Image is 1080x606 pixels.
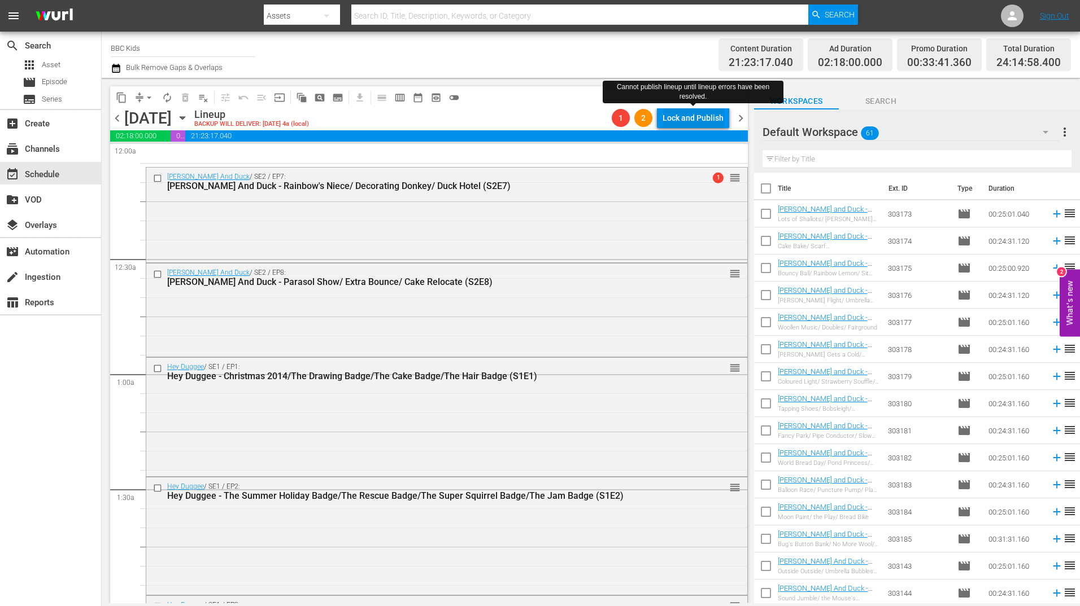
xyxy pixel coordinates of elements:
[778,367,872,393] a: [PERSON_NAME] and Duck - Coloured Light/ Strawberry Souffle/ Camera (S1E7)
[818,56,882,69] span: 02:18:00.000
[6,296,19,309] span: Reports
[185,130,747,142] span: 21:23:17.040
[778,595,879,602] div: Sound Jumble/ the Mouse's Birthday/ Tortoise Snooze
[448,92,460,103] span: toggle_off
[882,173,950,204] th: Ext. ID
[984,227,1046,254] td: 00:24:31.120
[778,297,879,304] div: [PERSON_NAME] Flight/ Umbrella and the Rain/ Big Shop
[1051,533,1063,545] svg: Add to Schedule
[984,417,1046,444] td: 00:24:31.160
[984,336,1046,363] td: 00:24:31.160
[778,259,874,284] a: [PERSON_NAME] and Duck - Bouncy Ball/ Rainbow Lemon/ Sit Shop (S1E3)
[1051,370,1063,383] svg: Add to Schedule
[23,93,36,106] span: Series
[883,309,953,336] td: 303177
[984,471,1046,498] td: 00:24:31.160
[729,267,741,279] button: reorder
[369,86,391,108] span: Day Calendar View
[754,94,839,108] span: Workspaces
[167,482,204,490] a: Hey Duggee
[634,113,652,122] span: 2
[957,397,971,410] span: Episode
[778,405,879,412] div: Tapping Shoes/ Bobsleigh/ Fireworks Dance
[778,324,879,331] div: Woollen Music/ Doubles/ Fairground
[729,172,741,184] span: reorder
[778,205,872,256] a: [PERSON_NAME] and Duck - Lots of Shallots/ [PERSON_NAME] and [PERSON_NAME] and the Penguins/ Chee...
[778,432,879,440] div: Fancy Park/ Pipe Conductor/ Slow Quest
[996,41,1061,56] div: Total Duration
[957,532,971,546] span: Episode
[839,94,924,108] span: Search
[296,92,307,103] span: auto_awesome_motion_outlined
[778,541,879,548] div: Bug's Button Bank/ No More Wool/ Octagon Club/ Petal Light Picking
[314,92,325,103] span: pageview_outlined
[1063,586,1077,599] span: reorder
[409,89,427,107] span: Month Calendar View
[778,449,872,482] a: [PERSON_NAME] and Duck - World Bread Day/ Pond Princess/ Scared of Stairs (S1E10)
[1058,125,1072,139] span: more_vert
[778,557,873,582] a: [PERSON_NAME] And Duck - Outside Outside/ Umbrella Bubbles/ Cloud Tower (S2E1)
[176,89,194,107] span: Select an event to delete
[1063,261,1077,274] span: reorder
[167,269,684,287] div: / SE2 / EP8:
[957,234,971,248] span: Episode
[1063,504,1077,518] span: reorder
[1051,451,1063,464] svg: Add to Schedule
[778,216,879,223] div: Lots of Shallots/ [PERSON_NAME] and [PERSON_NAME] and the Penguins/ Cheer Up Donkey
[167,181,684,191] div: [PERSON_NAME] And Duck - Rainbow's Niece/ Decorating Donkey/ Duck Hotel (S2E7)
[198,92,209,103] span: playlist_remove_outlined
[1058,118,1072,146] button: more_vert
[729,41,793,56] div: Content Duration
[818,41,882,56] div: Ad Duration
[957,478,971,491] span: Episode
[158,89,176,107] span: Loop Content
[1057,267,1066,276] div: 2
[1063,342,1077,355] span: reorder
[808,5,858,25] button: Search
[143,92,155,103] span: arrow_drop_down
[1051,587,1063,599] svg: Add to Schedule
[194,89,212,107] span: Clear Lineup
[778,486,879,494] div: Balloon Race/ Puncture Pump/ Plate Fog
[42,76,67,87] span: Episode
[116,92,127,103] span: content_copy
[778,286,872,320] a: [PERSON_NAME] and Duck - [PERSON_NAME] Flight/ Umbrella and the Rain/ Big Shop (S1E4)
[984,552,1046,579] td: 00:25:01.160
[778,568,879,575] div: Outside Outside/ Umbrella Bubbles/ Cloud Tower
[6,218,19,232] span: Overlays
[778,394,872,420] a: [PERSON_NAME] and Duck - Tapping Shoes/ Bobsleigh/ Fireworks Dance (S1E8)
[167,173,684,191] div: / SE2 / EP7:
[996,56,1061,69] span: 24:14:58.400
[778,173,882,204] th: Title
[1063,477,1077,491] span: reorder
[883,254,953,282] td: 303175
[1063,532,1077,545] span: reorder
[778,313,872,339] a: [PERSON_NAME] and Duck - Woollen Music/ Doubles/ Fairground (S1E5)
[883,363,953,390] td: 303179
[657,108,729,128] button: Lock and Publish
[1051,343,1063,355] svg: Add to Schedule
[984,309,1046,336] td: 00:25:01.160
[7,9,20,23] span: menu
[167,363,684,381] div: / SE1 / EP1:
[729,481,741,494] span: reorder
[167,276,684,287] div: [PERSON_NAME] And Duck - Parasol Show/ Extra Bounce/ Cake Relocate (S2E8)
[311,89,329,107] span: Create Search Block
[1063,207,1077,220] span: reorder
[984,444,1046,471] td: 00:25:01.160
[194,121,309,128] div: BACKUP WILL DELIVER: [DATE] 4a (local)
[883,498,953,525] td: 303184
[1063,369,1077,383] span: reorder
[957,207,971,221] span: Episode
[6,39,19,52] span: Search
[6,245,19,258] span: Automation
[42,94,62,105] span: Series
[861,121,879,145] span: 61
[778,243,879,250] div: Cake Bake/ Scarf [DEMOGRAPHIC_DATA]'s House/ Robot Juice
[271,89,289,107] span: Update Metadata from Key Asset
[1051,506,1063,518] svg: Add to Schedule
[984,525,1046,552] td: 00:31:31.160
[167,482,684,501] div: / SE1 / EP2:
[1063,450,1077,464] span: reorder
[430,92,442,103] span: preview_outlined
